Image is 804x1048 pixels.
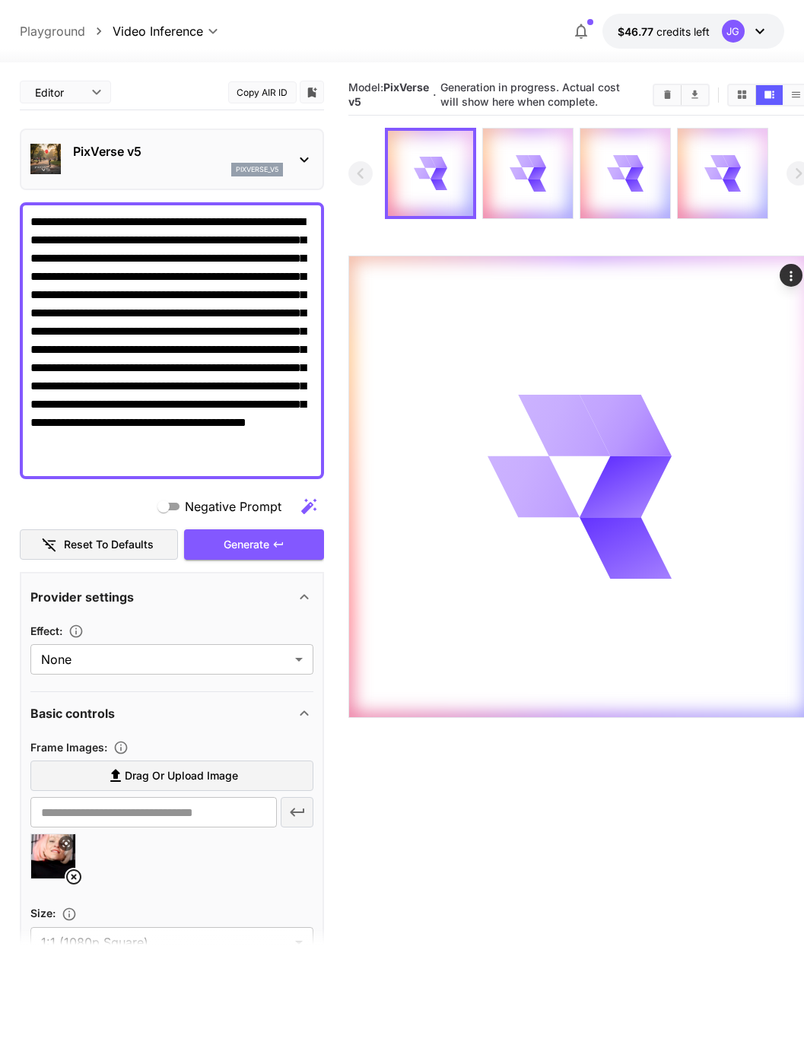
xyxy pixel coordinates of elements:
a: Playground [20,22,85,40]
button: Copy AIR ID [228,81,297,103]
span: Generate [224,535,269,554]
span: Frame Images : [30,741,107,754]
div: PixVerse v5pixverse_v5 [30,136,313,183]
div: Provider settings [30,579,313,615]
button: $46.76812JG [602,14,784,49]
button: Generate [184,529,324,561]
span: None [41,650,289,668]
nav: breadcrumb [20,22,113,40]
div: Actions [780,264,802,287]
div: Clear AllDownload All [653,84,710,106]
div: $46.76812 [618,24,710,40]
button: Show media in video view [756,85,783,105]
span: $46.77 [618,25,656,38]
span: Effect : [30,624,62,637]
button: Show media in grid view [729,85,755,105]
span: Generation in progress. Actual cost will show here when complete. [440,81,620,108]
span: Negative Prompt [185,497,281,516]
span: Size : [30,907,56,919]
b: PixVerse v5 [348,81,429,108]
button: Adjust the dimensions of the generated image by specifying its width and height in pixels, or sel... [56,907,83,922]
div: Basic controls [30,695,313,732]
span: credits left [656,25,710,38]
button: Upload frame images. [107,740,135,755]
div: JG [722,20,745,43]
p: Basic controls [30,704,115,722]
span: Editor [35,84,82,100]
span: Drag or upload image [125,767,238,786]
p: PixVerse v5 [73,142,283,160]
p: pixverse_v5 [236,164,278,175]
button: Reset to defaults [20,529,178,561]
span: Model: [348,81,429,108]
button: Download All [682,85,708,105]
button: Add to library [305,83,319,101]
button: Clear All [654,85,681,105]
p: Provider settings [30,588,134,606]
span: Video Inference [113,22,203,40]
label: Drag or upload image [30,761,313,792]
p: · [433,86,437,104]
